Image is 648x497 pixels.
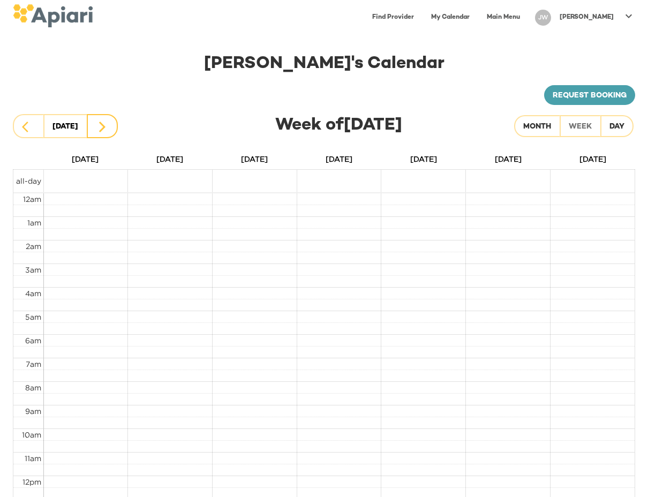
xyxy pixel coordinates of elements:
span: [DATE] [410,155,437,163]
span: Request booking [553,89,627,103]
span: 3am [25,266,41,274]
span: 12am [23,195,41,203]
span: 11am [25,454,41,462]
button: [DATE] [43,114,87,138]
span: [DATE] [156,155,183,163]
a: Find Provider [366,6,420,28]
a: Main Menu [480,6,526,28]
button: Day [600,115,634,138]
span: 7am [26,360,41,368]
span: [DATE] [241,155,268,163]
p: [PERSON_NAME] [560,13,614,22]
div: Week of [DATE] [147,114,501,138]
span: 2am [26,242,41,250]
span: all-day [16,177,41,185]
span: [DATE] [495,155,522,163]
span: 1am [27,219,41,227]
span: 12pm [22,478,41,486]
div: Month [523,121,551,134]
div: Week [569,121,592,134]
span: 9am [25,407,41,415]
span: [DATE] [579,155,606,163]
span: [DATE] [72,155,99,163]
img: logo [13,4,93,27]
div: Day [609,121,624,134]
div: [DATE] [52,119,78,134]
button: Week [560,115,601,138]
button: Month [514,115,560,138]
span: [DATE] [326,155,352,163]
a: My Calendar [425,6,476,28]
span: 8am [25,383,41,391]
span: 5am [25,313,41,321]
span: 6am [25,336,41,344]
a: Request booking [544,85,635,106]
div: JW [535,10,551,26]
span: 10am [22,431,41,439]
div: [PERSON_NAME] 's Calendar [13,52,635,77]
span: 4am [25,289,41,297]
